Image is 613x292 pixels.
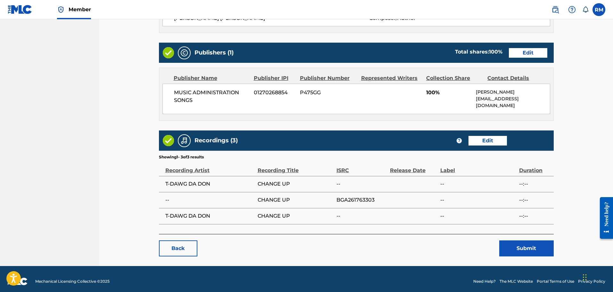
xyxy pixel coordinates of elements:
a: Back [159,240,197,256]
div: Contact Details [487,74,544,82]
img: Top Rightsholder [57,6,65,13]
button: Submit [499,240,554,256]
span: -- [440,180,516,188]
div: Total shares: [455,48,502,56]
span: MUSIC ADMINISTRATION SONGS [174,89,249,104]
div: Publisher IPI [254,74,295,82]
span: 100% [426,89,471,96]
span: 100 % [489,49,502,55]
img: Valid [163,135,174,146]
span: CHANGE UP [258,212,333,220]
div: Drag [583,268,587,287]
p: Showing 1 - 3 of 3 results [159,154,204,160]
h5: Recordings (3) [195,137,238,144]
iframe: Chat Widget [581,261,613,292]
a: Public Search [549,3,562,16]
span: P475GG [300,89,356,96]
img: help [568,6,576,13]
img: Recordings [180,137,188,145]
span: -- [440,212,516,220]
div: Duration [519,160,550,174]
img: search [551,6,559,13]
span: --:-- [519,212,550,220]
span: -- [440,196,516,204]
div: ISRC [336,160,387,174]
img: Publishers [180,49,188,57]
div: Represented Writers [361,74,421,82]
div: Publisher Number [300,74,356,82]
span: CHANGE UP [258,180,333,188]
h5: Publishers (1) [195,49,234,56]
div: Recording Title [258,160,333,174]
div: User Menu [592,3,605,16]
span: -- [336,212,387,220]
div: Collection Share [426,74,483,82]
span: T-DAWG DA DON [165,180,254,188]
a: The MLC Website [500,279,533,284]
span: --:-- [519,196,550,204]
a: Edit [509,48,547,58]
span: Mechanical Licensing Collective © 2025 [35,279,110,284]
p: [EMAIL_ADDRESS][DOMAIN_NAME] [476,96,550,109]
span: ? [457,138,462,143]
div: Notifications [582,6,589,13]
iframe: Resource Center [595,192,613,244]
a: Privacy Policy [578,279,605,284]
div: Release Date [390,160,437,174]
a: Portal Terms of Use [537,279,574,284]
div: Recording Artist [165,160,254,174]
div: Label [440,160,516,174]
a: Need Help? [473,279,496,284]
span: -- [336,180,387,188]
img: MLC Logo [8,5,32,14]
span: --:-- [519,180,550,188]
div: Publisher Name [174,74,249,82]
span: -- [165,196,254,204]
span: 01270268854 [254,89,295,96]
div: Help [566,3,578,16]
img: Valid [163,47,174,58]
span: BGA261763303 [336,196,387,204]
span: Member [69,6,91,13]
span: T-DAWG DA DON [165,212,254,220]
p: [PERSON_NAME] [476,89,550,96]
span: CHANGE UP [258,196,333,204]
a: Edit [468,136,507,146]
